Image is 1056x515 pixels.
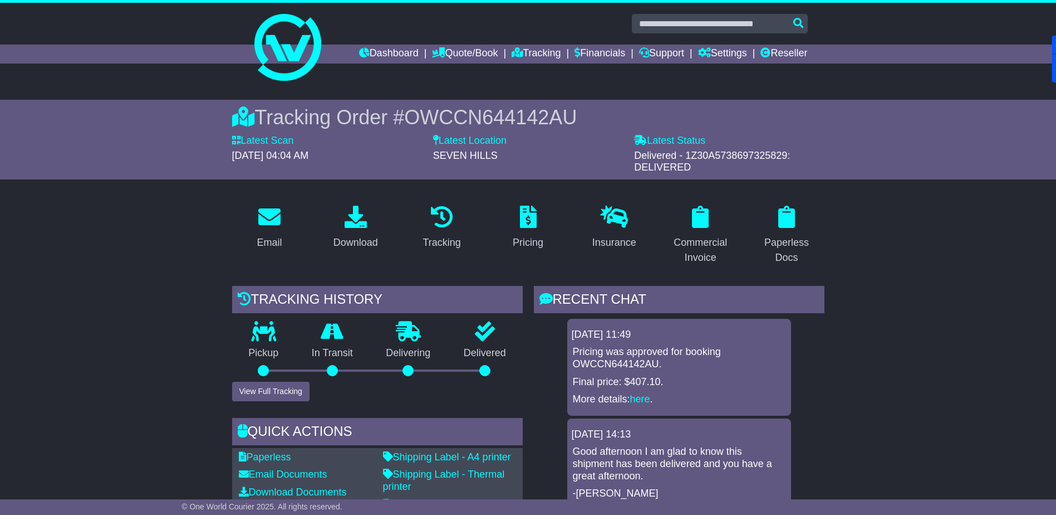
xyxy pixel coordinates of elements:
p: Good afternoon I am glad to know this shipment has been delivered and you have a great afternoon. [573,446,785,482]
a: Paperless Docs [749,202,824,269]
div: Pricing [513,235,543,250]
span: OWCCN644142AU [404,106,577,129]
a: Commercial Invoice [663,202,738,269]
p: In Transit [295,347,370,359]
a: Tracking [512,45,561,64]
span: SEVEN HILLS [433,150,498,161]
div: Insurance [592,235,636,250]
div: Download [333,235,378,250]
label: Latest Location [433,135,507,147]
label: Latest Status [634,135,705,147]
a: here [630,393,650,405]
div: Tracking history [232,286,523,316]
div: Tracking Order # [232,105,824,129]
p: -[PERSON_NAME] [573,488,785,500]
a: Shipping Label - Thermal printer [383,469,505,492]
div: Email [257,235,282,250]
span: Delivered - 1Z30A5738697325829: DELIVERED [634,150,790,173]
a: Financials [574,45,625,64]
a: Email [249,202,289,254]
a: Support [639,45,684,64]
p: Pickup [232,347,296,359]
a: Download Documents [239,487,347,498]
p: Delivered [447,347,523,359]
a: Shipping Label - A4 printer [383,451,511,463]
div: [DATE] 14:13 [572,429,787,441]
button: View Full Tracking [232,382,310,401]
div: Paperless Docs [757,235,817,265]
span: [DATE] 04:04 AM [232,150,309,161]
a: Commercial Invoice [383,499,479,510]
a: Quote/Book [432,45,498,64]
a: Pricing [505,202,551,254]
a: Paperless [239,451,291,463]
a: Email Documents [239,469,327,480]
a: Dashboard [359,45,419,64]
div: Tracking [423,235,460,250]
div: Commercial Invoice [670,235,731,265]
a: Settings [698,45,747,64]
p: Delivering [370,347,448,359]
div: [DATE] 11:49 [572,329,787,341]
a: Download [326,202,385,254]
span: © One World Courier 2025. All rights reserved. [181,502,342,511]
div: RECENT CHAT [534,286,824,316]
p: Pricing was approved for booking OWCCN644142AU. [573,346,785,370]
a: Reseller [760,45,807,64]
div: Quick Actions [232,418,523,448]
a: Tracking [415,202,468,254]
a: Insurance [585,202,644,254]
label: Latest Scan [232,135,294,147]
p: Final price: $407.10. [573,376,785,388]
p: More details: . [573,393,785,406]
